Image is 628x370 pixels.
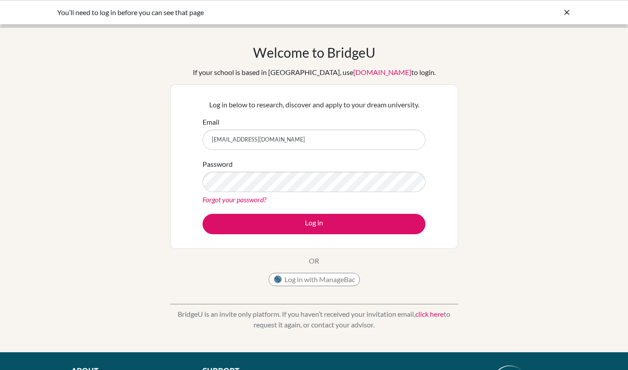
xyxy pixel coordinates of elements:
[353,68,411,76] a: [DOMAIN_NAME]
[193,67,436,78] div: If your school is based in [GEOGRAPHIC_DATA], use to login.
[57,7,438,18] div: You’ll need to log in before you can see that page
[415,310,444,318] a: click here
[203,159,233,169] label: Password
[253,44,375,60] h1: Welcome to BridgeU
[170,309,458,330] p: BridgeU is an invite only platform. If you haven’t received your invitation email, to request it ...
[309,256,319,266] p: OR
[203,195,266,204] a: Forgot your password?
[203,117,219,127] label: Email
[269,273,360,286] button: Log in with ManageBac
[203,214,425,234] button: Log in
[203,99,425,110] p: Log in below to research, discover and apply to your dream university.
